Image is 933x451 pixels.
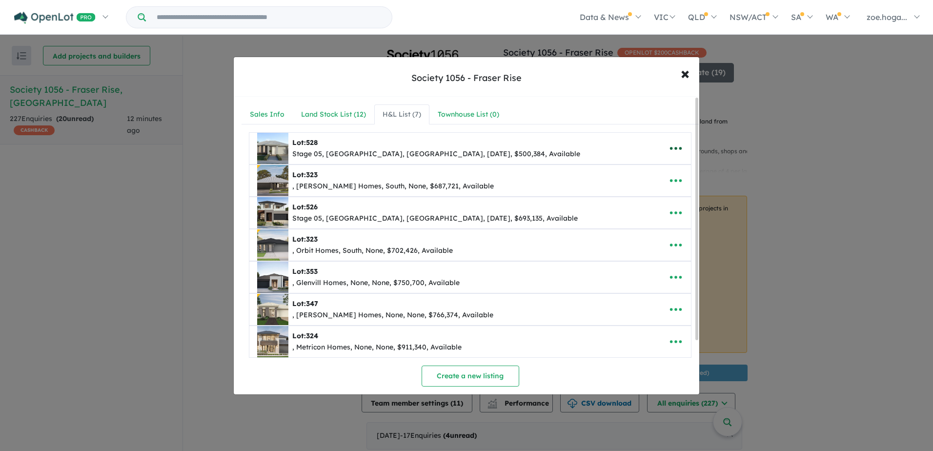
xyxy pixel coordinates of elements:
[292,181,494,192] div: , [PERSON_NAME] Homes, South, None, $687,721, Available
[411,72,522,84] div: Society 1056 - Fraser Rise
[257,229,288,261] img: Society%201056%20-%20Fraser%20Rise%20-%20Lot%20323___1758505513.jpg
[306,331,318,340] span: 324
[292,299,318,308] b: Lot:
[292,267,318,276] b: Lot:
[257,165,288,196] img: Society%201056%20-%20Fraser%20Rise%20-%20Lot%20323___1758505511.jpg
[292,277,460,289] div: , Glenvill Homes, None, None, $750,700, Available
[306,203,318,211] span: 526
[301,109,366,121] div: Land Stock List ( 12 )
[292,235,318,244] b: Lot:
[422,366,519,387] button: Create a new listing
[292,170,318,179] b: Lot:
[306,235,318,244] span: 323
[292,203,318,211] b: Lot:
[383,109,421,121] div: H&L List ( 7 )
[292,245,453,257] div: , Orbit Homes, South, None, $702,426, Available
[292,331,318,340] b: Lot:
[257,133,288,164] img: Society%201056%20-%20Fraser%20Rise%20-%20Lot%20528___1757906899.png
[14,12,96,24] img: Openlot PRO Logo White
[257,326,288,357] img: Society%201056%20-%20Fraser%20Rise%20-%20Lot%20324___1757030699.jpg
[867,12,907,22] span: zoe.hoga...
[148,7,390,28] input: Try estate name, suburb, builder or developer
[257,294,288,325] img: Society%201056%20-%20Fraser%20Rise%20-%20Lot%20347___1758505514.jpg
[257,262,288,293] img: Society%201056%20-%20Fraser%20Rise%20-%20Lot%20353___1757030698.jpg
[438,109,499,121] div: Townhouse List ( 0 )
[292,148,580,160] div: Stage 05, [GEOGRAPHIC_DATA], [GEOGRAPHIC_DATA], [DATE], $500,384, Available
[257,197,288,228] img: Society%201056%20-%20Fraser%20Rise%20-%20Lot%20526___1758502806.png
[250,109,284,121] div: Sales Info
[306,267,318,276] span: 353
[306,138,318,147] span: 528
[681,62,690,83] span: ×
[292,342,462,353] div: , Metricon Homes, None, None, $911,340, Available
[306,299,318,308] span: 347
[292,138,318,147] b: Lot:
[306,170,318,179] span: 323
[292,309,493,321] div: , [PERSON_NAME] Homes, None, None, $766,374, Available
[292,213,578,225] div: Stage 05, [GEOGRAPHIC_DATA], [GEOGRAPHIC_DATA], [DATE], $693,135, Available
